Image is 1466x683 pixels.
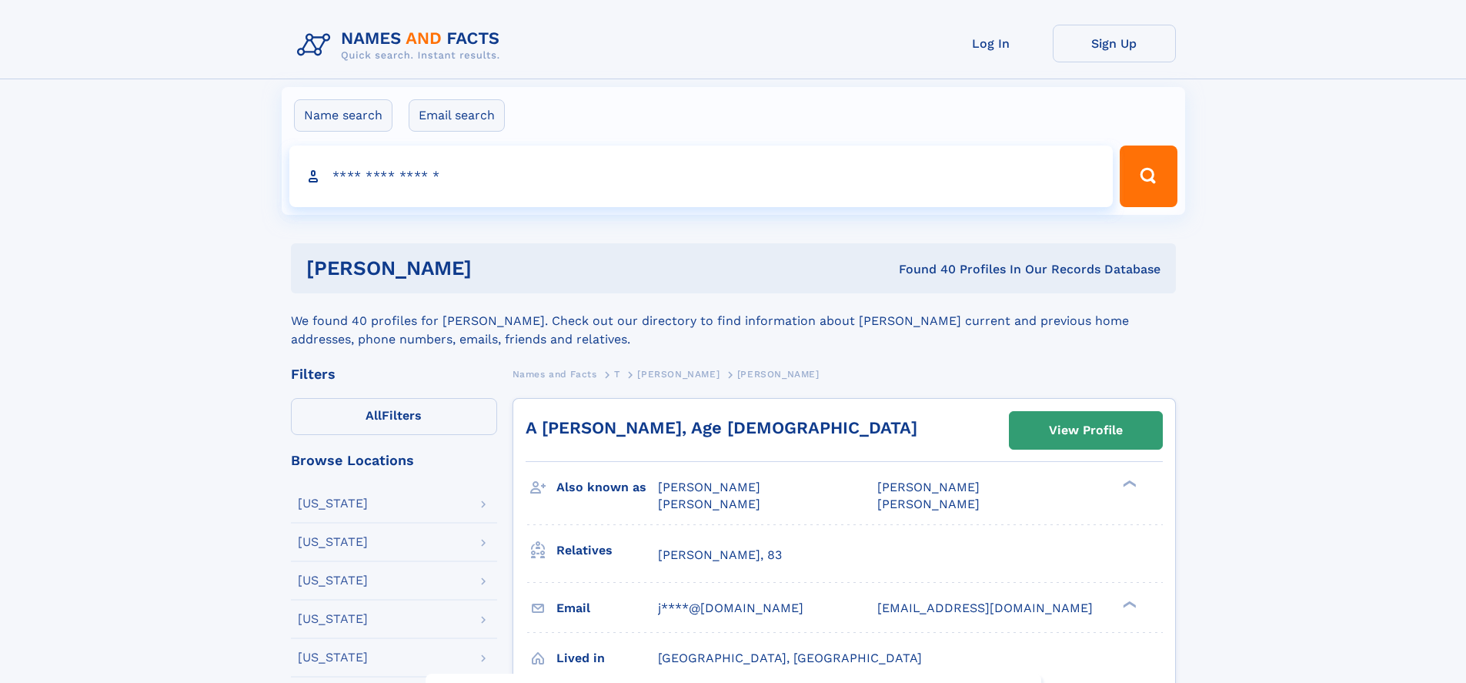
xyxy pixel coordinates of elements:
[658,497,760,511] span: [PERSON_NAME]
[556,595,658,621] h3: Email
[298,613,368,625] div: [US_STATE]
[877,497,980,511] span: [PERSON_NAME]
[409,99,505,132] label: Email search
[685,261,1160,278] div: Found 40 Profiles In Our Records Database
[737,369,820,380] span: [PERSON_NAME]
[306,259,686,278] h1: [PERSON_NAME]
[1053,25,1176,62] a: Sign Up
[658,651,922,665] span: [GEOGRAPHIC_DATA], [GEOGRAPHIC_DATA]
[658,547,782,564] a: [PERSON_NAME], 83
[1119,479,1137,489] div: ❯
[291,293,1176,349] div: We found 40 profiles for [PERSON_NAME]. Check out our directory to find information about [PERSON...
[1049,413,1123,448] div: View Profile
[556,645,658,671] h3: Lived in
[614,369,620,380] span: T
[291,25,513,66] img: Logo Names and Facts
[1119,599,1137,609] div: ❯
[877,480,980,494] span: [PERSON_NAME]
[291,398,497,435] label: Filters
[1010,412,1162,449] a: View Profile
[513,364,597,383] a: Names and Facts
[291,454,497,467] div: Browse Locations
[930,25,1053,62] a: Log In
[294,99,392,132] label: Name search
[614,364,620,383] a: T
[298,536,368,548] div: [US_STATE]
[637,364,720,383] a: [PERSON_NAME]
[291,367,497,381] div: Filters
[366,408,382,423] span: All
[556,474,658,501] h3: Also known as
[298,651,368,664] div: [US_STATE]
[637,369,720,380] span: [PERSON_NAME]
[298,497,368,510] div: [US_STATE]
[289,146,1114,207] input: search input
[556,537,658,564] h3: Relatives
[526,418,917,437] a: A [PERSON_NAME], Age [DEMOGRAPHIC_DATA]
[877,601,1093,615] span: [EMAIL_ADDRESS][DOMAIN_NAME]
[1120,146,1177,207] button: Search Button
[298,574,368,587] div: [US_STATE]
[658,480,760,494] span: [PERSON_NAME]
